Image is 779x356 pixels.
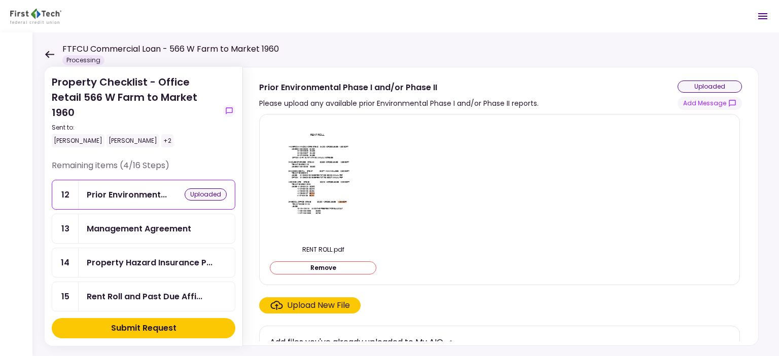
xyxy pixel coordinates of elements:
div: Management Agreement [87,222,191,235]
div: Property Checklist - Office Retail 566 W Farm to Market 1960 [52,74,219,147]
button: Submit Request [52,318,235,338]
div: 13 [52,214,79,243]
button: more [443,334,458,349]
div: Please upload any available prior Environmental Phase I and/or Phase II reports. [259,97,539,109]
div: Rent Roll and Past Due Affidavit [87,290,202,303]
div: Submit Request [111,322,176,334]
div: Prior Environmental Phase I and/or Phase II [87,188,167,201]
a: 14Property Hazard Insurance Policy and Liability Insurance Policy [52,248,235,278]
a: 15Rent Roll and Past Due Affidavit [52,282,235,311]
div: Sent to: [52,123,219,132]
a: 13Management Agreement [52,214,235,244]
div: Upload New File [287,299,350,311]
div: [PERSON_NAME] [107,134,159,147]
a: 12Prior Environmental Phase I and/or Phase IIuploaded [52,180,235,210]
div: +2 [161,134,173,147]
button: Open menu [751,4,775,28]
div: Processing [62,55,104,65]
span: Click here to upload the required document [259,297,361,313]
h1: FTFCU Commercial Loan - 566 W Farm to Market 1960 [62,43,279,55]
div: uploaded [185,188,227,201]
div: Prior Environmental Phase I and/or Phase IIPlease upload any available prior Environmental Phase ... [242,67,759,346]
div: Add files you've already uploaded to My AIO [270,336,443,348]
div: RENT ROLL.pdf [270,245,376,254]
div: Prior Environmental Phase I and/or Phase II [259,81,539,94]
button: show-messages [678,97,742,110]
div: Remaining items (4/16 Steps) [52,160,235,180]
img: Partner icon [10,9,61,24]
div: Property Hazard Insurance Policy and Liability Insurance Policy [87,256,213,269]
div: 12 [52,180,79,209]
div: 15 [52,282,79,311]
button: Remove [270,261,376,274]
div: 14 [52,248,79,277]
div: uploaded [678,81,742,93]
div: [PERSON_NAME] [52,134,104,147]
button: show-messages [223,105,235,117]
